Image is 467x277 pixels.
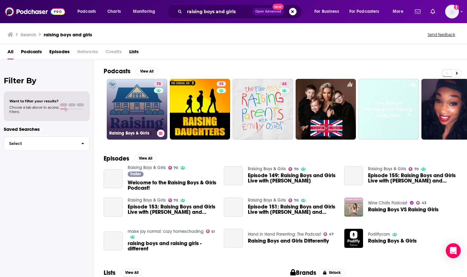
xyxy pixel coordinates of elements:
[233,79,293,140] a: 63
[134,155,157,162] button: View All
[349,7,379,16] span: For Podcasters
[128,180,217,191] a: Welcome to the Raising Boys & Girls Podcast!
[445,5,459,18] img: User Profile
[174,167,178,169] span: 70
[133,7,155,16] span: Monitoring
[104,67,130,75] h2: Podcasts
[211,230,215,233] span: 51
[104,269,143,277] a: ListsView All
[77,47,98,59] span: Networks
[288,167,298,171] a: 70
[416,201,426,205] a: 43
[248,238,329,244] span: Raising Boys and Girls Differently
[21,32,36,38] h3: Search
[217,81,226,86] a: 55
[314,7,339,16] span: For Business
[135,68,158,75] button: View All
[130,172,141,176] span: Trailer
[104,269,116,277] h2: Lists
[224,166,243,185] a: Episode 149: Raising Boys and Girls Live with Annie F Downs
[129,7,163,17] button: open menu
[412,6,423,17] a: Show notifications dropdown
[104,155,129,162] h2: Episodes
[414,168,419,171] span: 70
[4,136,90,151] button: Select
[104,155,157,162] a: EpisodesView All
[288,198,298,202] a: 70
[446,243,461,258] div: Open Intercom Messenger
[104,232,123,251] a: raising boys and raising girls - different
[368,207,439,212] a: Raising Boys VS Raising Girls
[128,204,217,215] span: Episode 153: Raising Boys and Girls Live with [PERSON_NAME] and [PERSON_NAME]
[426,32,457,37] button: Send feedback
[107,7,121,16] span: Charts
[248,166,286,172] a: Raising Boys & Girls
[104,169,123,188] a: Welcome to the Raising Boys & Girls Podcast!
[248,204,337,215] span: Episode 151: Raising Boys and Girls Live with [PERSON_NAME] and [PERSON_NAME]
[4,126,90,132] p: Saved Searches
[9,99,59,103] span: Want to filter your results?
[368,238,417,244] span: Raising Boys & Girls
[280,81,289,86] a: 63
[156,81,161,87] span: 70
[21,47,42,59] a: Podcasts
[73,7,104,17] button: open menu
[255,10,281,13] span: Open Advanced
[173,4,308,19] div: Search podcasts, credits, & more...
[290,269,316,277] h2: Brands
[174,199,178,202] span: 70
[206,229,215,233] a: 51
[345,7,388,17] button: open menu
[120,269,143,276] button: View All
[368,173,457,183] a: Episode 155: Raising Boys and Girls Live with Annie and Dave Barnes
[248,173,337,183] span: Episode 149: Raising Boys and Girls Live with [PERSON_NAME]
[310,7,347,17] button: open menu
[128,204,217,215] a: Episode 153: Raising Boys and Girls Live with Jay and Katherine Wolf
[428,6,438,17] a: Show notifications dropdown
[294,199,298,202] span: 70
[168,166,178,170] a: 70
[9,105,59,114] span: Choose a tab above to access filters.
[368,173,457,183] span: Episode 155: Raising Boys and Girls Live with [PERSON_NAME] and [PERSON_NAME]
[49,47,70,59] a: Episodes
[106,47,122,59] span: Credits
[77,7,96,16] span: Podcasts
[129,47,139,59] a: Lists
[104,67,158,75] a: PodcastsView All
[273,4,284,10] span: New
[248,232,321,237] a: Hand in Hand Parenting: The Podcast
[388,7,411,17] button: open menu
[103,7,125,17] a: Charts
[184,7,253,17] input: Search podcasts, credits, & more...
[248,173,337,183] a: Episode 149: Raising Boys and Girls Live with Annie F Downs
[104,197,123,217] a: Episode 153: Raising Boys and Girls Live with Jay and Katherine Wolf
[344,166,363,185] a: Episode 155: Raising Boys and Girls Live with Annie and Dave Barnes
[219,81,224,87] span: 55
[409,167,419,171] a: 70
[224,229,243,248] a: Raising Boys and Girls Differently
[329,233,334,236] span: 47
[7,47,13,59] a: All
[393,7,403,16] span: More
[445,5,459,18] button: Show profile menu
[168,198,178,202] a: 70
[128,241,217,251] a: raising boys and raising girls - different
[248,204,337,215] a: Episode 151: Raising Boys and Girls Live with Sophie Hudson and Melanie Shankle
[294,168,298,171] span: 70
[454,5,459,10] svg: Add a profile image
[319,269,345,276] button: Unlock
[128,197,166,203] a: Raising Boys & Girls
[128,229,204,234] a: make joy normal: cozy homeschooling
[44,32,92,38] h3: raising boys and girls
[5,6,65,18] img: Podchaser - Follow, Share and Rate Podcasts
[422,202,426,204] span: 43
[368,232,390,237] a: Podiffycom
[253,8,284,15] button: Open AdvancedNew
